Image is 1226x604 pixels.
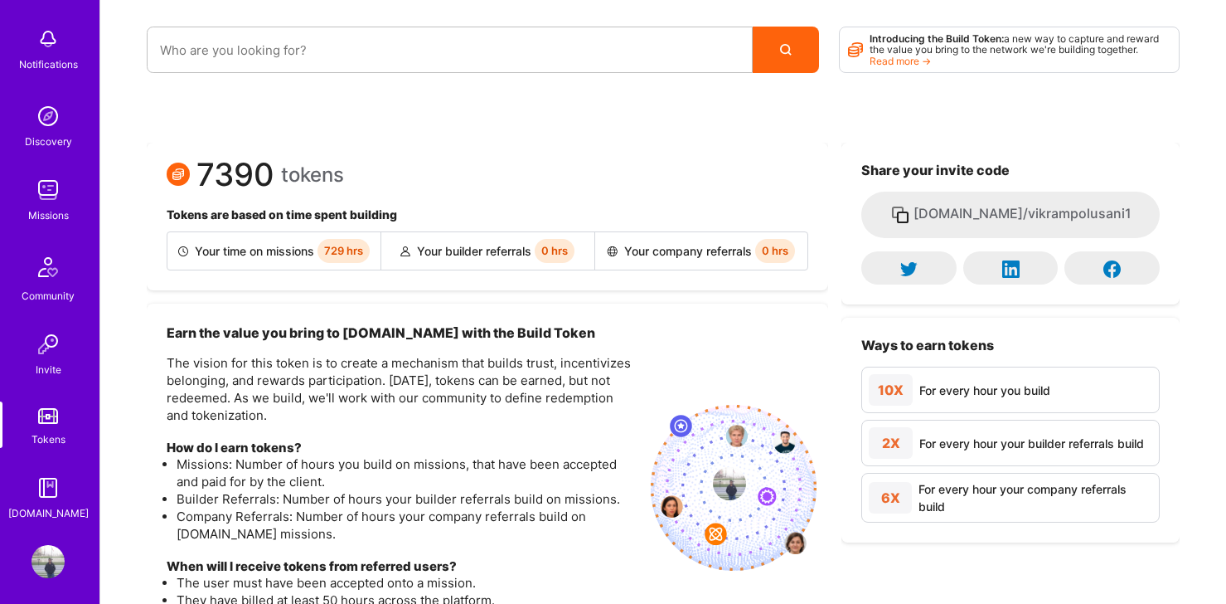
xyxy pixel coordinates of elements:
[281,166,344,183] span: tokens
[918,480,1152,515] div: For every hour your company referrals build
[25,133,72,150] div: Discovery
[870,32,1004,45] strong: Introducing the Build Token:
[178,246,188,256] img: Builder icon
[869,374,913,406] div: 10X
[27,545,69,578] a: User Avatar
[167,559,637,574] h4: When will I receive tokens from referred users?
[919,382,1050,399] div: For every hour you build
[861,163,1160,178] h3: Share your invite code
[1002,261,1020,278] i: icon LinkedInDark
[167,163,190,186] img: Token icon
[381,232,595,270] div: Your builder referrals
[177,508,637,543] li: Company Referrals: Number of hours your company referrals build on [DOMAIN_NAME] missions.
[651,405,817,571] img: invite
[31,173,65,207] img: teamwork
[177,490,637,508] li: Builder Referrals: Number of hours your builder referrals build on missions.
[38,408,58,424] img: tokens
[167,354,637,424] p: The vision for this token is to create a mechanism that builds trust, incentivizes belonging, and...
[870,55,931,67] a: Read more →
[36,361,61,378] div: Invite
[167,324,637,342] h3: Earn the value you bring to [DOMAIN_NAME] with the Build Token
[8,504,89,522] div: [DOMAIN_NAME]
[167,232,381,270] div: Your time on missions
[22,287,75,304] div: Community
[869,427,913,459] div: 2X
[713,467,746,500] img: profile
[31,22,65,56] img: bell
[31,471,65,504] img: guide book
[535,239,574,263] span: 0 hrs
[890,205,910,225] i: icon Copy
[919,435,1144,452] div: For every hour your builder referrals build
[19,56,78,73] div: Notifications
[31,431,65,448] div: Tokens
[31,545,65,578] img: User Avatar
[755,239,795,263] span: 0 hrs
[167,441,637,455] h4: How do I earn tokens?
[870,32,1159,56] span: a new way to capture and reward the value you bring to the network we're building together.
[31,100,65,133] img: discovery
[595,232,808,270] div: Your company referrals
[177,455,637,490] li: Missions: Number of hours you build on missions, that have been accepted and paid for by the client.
[167,208,808,222] h4: Tokens are based on time spent building
[177,574,637,592] li: The user must have been accepted onto a mission.
[31,328,65,361] img: Invite
[196,166,274,183] span: 7390
[861,192,1160,238] button: [DOMAIN_NAME]/vikrampolusani1
[317,239,370,263] span: 729 hrs
[160,29,739,71] input: Who are you looking for?
[780,44,792,56] i: icon Search
[861,338,1160,353] h3: Ways to earn tokens
[869,482,912,514] div: 6X
[900,261,918,278] i: icon Twitter
[848,34,863,66] i: icon Points
[607,246,618,256] img: Company referral icon
[28,247,68,287] img: Community
[400,246,410,256] img: Builder referral icon
[1103,261,1121,278] i: icon Facebook
[28,207,69,224] div: Missions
